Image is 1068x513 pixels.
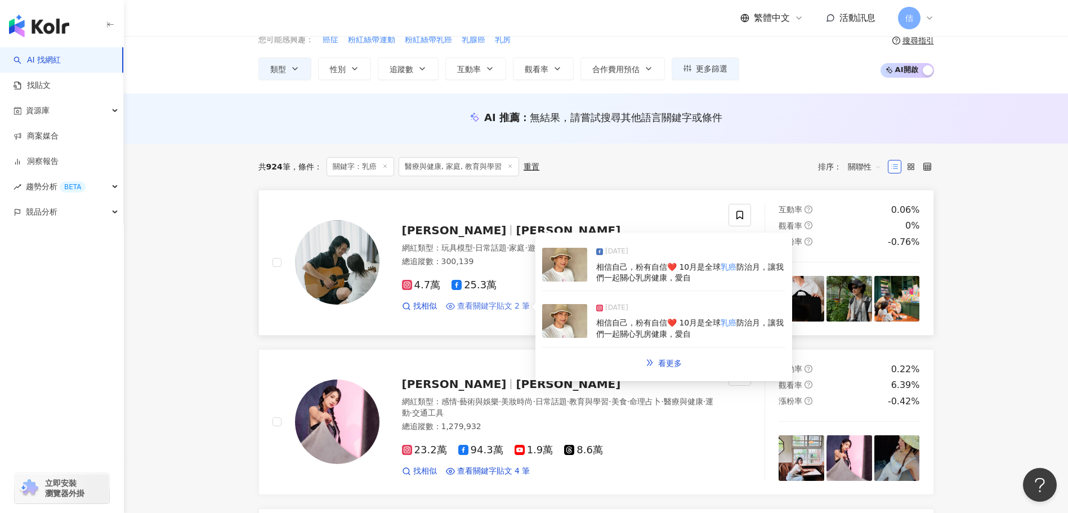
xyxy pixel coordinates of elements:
span: 23.2萬 [402,444,447,456]
span: 佶 [905,12,913,24]
span: 醫療與健康 [664,397,703,406]
span: 美妝時尚 [501,397,533,406]
img: post-image [779,276,824,322]
span: · [507,243,509,252]
img: post-image [779,435,824,481]
span: question-circle [805,365,812,373]
span: 乳腺癌 [462,34,485,46]
span: double-right [646,359,654,367]
img: post-image [542,304,587,338]
button: 乳房 [494,34,511,46]
span: · [567,397,569,406]
span: 4.7萬 [402,279,441,291]
span: 醫療與健康, 家庭, 教育與學習 [399,157,520,176]
a: 找貼文 [14,80,51,91]
span: · [457,397,459,406]
span: 粉紅絲帶運動 [348,34,395,46]
span: question-circle [892,37,900,44]
img: KOL Avatar [295,380,379,464]
span: · [499,397,501,406]
div: 排序： [818,158,888,176]
a: 查看關鍵字貼文 4 筆 [446,466,530,477]
span: · [627,397,629,406]
span: 遊戲 [528,243,543,252]
span: 相信自己，粉有自信❤️ 10月是全球 [596,262,721,271]
button: 乳腺癌 [461,34,486,46]
span: · [533,397,535,406]
a: double-right看更多 [634,351,694,374]
span: 觀看率 [779,381,802,390]
span: 玩具模型 [441,243,473,252]
div: 0.06% [891,204,920,216]
span: 查看關鍵字貼文 2 筆 [457,301,530,312]
span: question-circle [805,381,812,389]
span: 競品分析 [26,199,57,225]
span: 合作費用預估 [592,65,640,74]
a: 商案媒合 [14,131,59,142]
span: question-circle [805,238,812,246]
button: 更多篩選 [672,57,739,80]
span: 防治月，讓我們一起關心乳房健康，愛自 [596,262,784,282]
span: 觀看率 [779,221,802,230]
button: 癌症 [322,34,339,46]
span: 追蹤數 [390,65,413,74]
span: 乳房 [495,34,511,46]
span: 性別 [330,65,346,74]
button: 觀看率 [513,57,574,80]
span: 94.3萬 [458,444,503,456]
div: 搜尋指引 [902,36,934,45]
button: 類型 [258,57,311,80]
span: 立即安裝 瀏覽器外掛 [45,478,84,498]
span: 趨勢分析 [26,174,86,199]
span: 互動率 [779,205,802,214]
span: 8.6萬 [564,444,603,456]
span: 找相似 [413,301,437,312]
div: 0% [905,220,919,232]
span: question-circle [805,206,812,213]
span: · [703,397,705,406]
span: 美食 [611,397,627,406]
span: question-circle [805,221,812,229]
img: post-image [826,276,872,322]
div: AI 推薦 ： [484,110,722,124]
a: KOL Avatar[PERSON_NAME][PERSON_NAME]網紅類型：感情·藝術與娛樂·美妝時尚·日常話題·教育與學習·美食·命理占卜·醫療與健康·運動·交通工具總追蹤數：1,279... [258,349,934,495]
a: 洞察報告 [14,156,59,167]
span: 防治月，讓我們一起關心乳房健康，愛自 [596,318,784,338]
span: 家庭 [509,243,525,252]
img: post-image [826,435,872,481]
span: 漲粉率 [779,396,802,405]
span: 更多篩選 [696,64,727,73]
button: 合作費用預估 [580,57,665,80]
span: [PERSON_NAME] [402,224,507,237]
span: 交通工具 [412,408,444,417]
mark: 乳癌 [721,262,736,271]
a: 找相似 [402,301,437,312]
span: 運動 [402,397,714,417]
a: KOL Avatar[PERSON_NAME][PERSON_NAME]網紅類型：玩具模型·日常話題·家庭·遊戲總追蹤數：300,1394.7萬25.3萬找相似查看關鍵字貼文 2 筆post-i... [258,190,934,336]
div: -0.42% [888,395,920,408]
mark: 乳癌 [721,318,736,327]
span: 命理占卜 [629,397,661,406]
span: 關聯性 [848,158,882,176]
span: · [525,243,527,252]
div: 網紅類型 ： [402,243,716,254]
div: 重置 [524,162,539,171]
div: 共 筆 [258,162,291,171]
iframe: Help Scout Beacon - Open [1023,468,1057,502]
img: post-image [542,248,587,282]
button: 粉紅絲帶運動 [347,34,396,46]
span: rise [14,183,21,191]
span: 感情 [441,397,457,406]
div: -0.76% [888,236,920,248]
span: 粉紅絲帶乳癌 [405,34,452,46]
span: [PERSON_NAME] [516,377,620,391]
span: 查看關鍵字貼文 4 筆 [457,466,530,477]
span: 條件 ： [291,162,322,171]
span: · [609,397,611,406]
span: [PERSON_NAME] [516,224,620,237]
span: [PERSON_NAME] [402,377,507,391]
img: logo [9,15,69,37]
span: [DATE] [605,302,628,314]
span: 無結果，請嘗試搜尋其他語言關鍵字或條件 [530,111,722,123]
button: 互動率 [445,57,506,80]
